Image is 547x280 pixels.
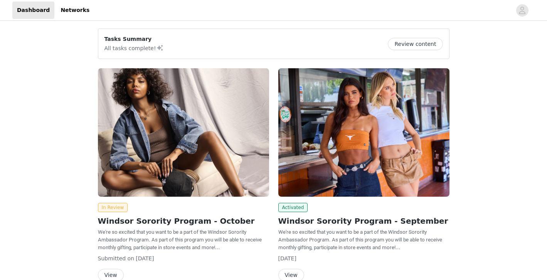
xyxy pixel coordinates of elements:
[388,38,443,50] button: Review content
[98,203,128,212] span: In Review
[104,35,164,43] p: Tasks Summary
[278,203,308,212] span: Activated
[98,255,135,261] span: Submitted on
[136,255,154,261] span: [DATE]
[98,215,269,227] h2: Windsor Sorority Program - October
[278,68,449,197] img: Windsor
[12,2,54,19] a: Dashboard
[98,229,262,250] span: We're so excited that you want to be a part of the Windsor Sorority Ambassador Program. As part o...
[98,272,124,278] a: View
[98,68,269,197] img: Windsor
[518,4,526,17] div: avatar
[278,255,296,261] span: [DATE]
[56,2,94,19] a: Networks
[278,215,449,227] h2: Windsor Sorority Program - September
[278,229,442,250] span: We're so excited that you want to be a part of the Windsor Sorority Ambassador Program. As part o...
[278,272,304,278] a: View
[104,43,164,52] p: All tasks complete!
